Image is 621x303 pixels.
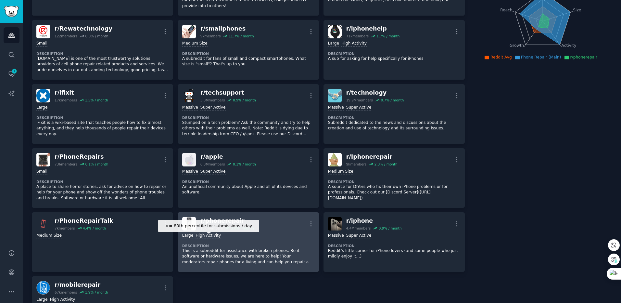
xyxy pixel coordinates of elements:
[328,179,460,184] dt: Description
[55,226,75,231] div: 7k members
[500,7,513,12] tspan: Reach
[55,281,108,289] div: r/ mobilerepair
[182,244,314,248] dt: Description
[328,115,460,120] dt: Description
[85,290,108,295] div: 1.9 % / month
[346,226,371,231] div: 4.4M members
[561,43,576,48] tspan: Activity
[36,115,169,120] dt: Description
[381,98,404,102] div: 0.7 % / month
[346,89,404,97] div: r/ technology
[36,184,169,201] p: A place to share horror stories, ask for advice on how to repair or help for your phone and show ...
[36,120,169,137] p: iFixit is a wiki-based site that teaches people how to fix almost anything, and they help thousan...
[510,43,524,48] tspan: Growth
[83,226,106,231] div: 4.4 % / month
[182,56,314,67] p: A subreddit for fans of small and compact smartphones. What size is "small"? That's up to you.
[85,98,108,102] div: 1.5 % / month
[182,89,196,102] img: techsupport
[11,69,17,73] span: 1
[32,148,173,208] a: PhoneRepairsr/PhoneRepairs736members0.1% / monthSmallDescriptionA place to share horror stories, ...
[182,184,314,195] p: An unofficial community about Apple and all of its devices and software.
[55,153,108,161] div: r/ PhoneRepairs
[50,297,75,303] div: High Activity
[328,248,460,259] p: Reddit’s little corner for iPhone lovers (and some people who just mildly enjoy it…)
[346,162,367,166] div: 9k members
[200,98,225,102] div: 3.3M members
[85,162,108,166] div: 0.1 % / month
[178,212,319,272] a: phonerepairr/phonerepair15kmembers3.0% / month>= 80th percentile for submissions / dayLargeHigh A...
[521,55,561,59] span: Phone Repair (Main)
[200,226,223,231] div: 15k members
[328,169,353,175] div: Medium Size
[200,153,256,161] div: r/ apple
[36,25,50,38] img: Rewatechnology
[182,153,196,166] img: apple
[233,162,256,166] div: 0.1 % / month
[346,233,372,239] div: Super Active
[36,169,47,175] div: Small
[328,105,344,111] div: Massive
[323,20,465,80] a: iphonehelpr/iphonehelp71kmembers1.7% / monthLargeHigh ActivityDescriptionA sub for asking for hel...
[328,120,460,131] p: Subreddit dedicated to the news and discussions about the creation and use of technology and its ...
[200,169,226,175] div: Super Active
[182,51,314,56] dt: Description
[182,25,196,38] img: smallphones
[346,98,373,102] div: 19.9M members
[36,105,47,111] div: Large
[200,25,254,33] div: r/ smallphones
[55,217,113,225] div: r/ PhoneRepairTalk
[379,226,402,231] div: 0.9 % / month
[374,162,398,166] div: 2.3 % / month
[182,115,314,120] dt: Description
[182,179,314,184] dt: Description
[323,84,465,144] a: technologyr/technology19.9Mmembers0.7% / monthMassiveSuper ActiveDescriptionSubreddit dedicated t...
[36,89,50,102] img: ifixit
[55,98,77,102] div: 17k members
[55,34,77,38] div: 122 members
[36,281,50,295] img: mobilerepair
[328,153,342,166] img: Iphonerepair
[323,212,465,272] a: iphoner/iphone4.4Mmembers0.9% / monthMassiveSuper ActiveDescriptionReddit’s little corner for iPh...
[328,41,339,47] div: Large
[233,98,256,102] div: 0.9 % / month
[182,105,198,111] div: Massive
[200,89,256,97] div: r/ techsupport
[346,217,402,225] div: r/ iphone
[55,25,112,33] div: r/ Rewatechnology
[490,55,512,59] span: Reddit Avg
[32,212,173,272] a: PhoneRepairTalkr/PhoneRepairTalk7kmembers4.4% / monthMedium Size
[346,34,369,38] div: 71k members
[328,89,342,102] img: technology
[36,297,47,303] div: Large
[570,55,598,59] span: r/phonerepair
[55,162,77,166] div: 736 members
[328,56,460,62] p: A sub for asking for help specifically for iPhones
[328,51,460,56] dt: Description
[573,7,581,12] tspan: Size
[323,148,465,208] a: Iphonerepairr/Iphonerepair9kmembers2.3% / monthMedium SizeDescriptionA source for DIYers who fix ...
[200,105,226,111] div: Super Active
[178,84,319,144] a: techsupportr/techsupport3.3Mmembers0.9% / monthMassiveSuper ActiveDescriptionStumped on a tech pr...
[4,66,19,82] a: 1
[346,25,400,33] div: r/ iphonehelp
[36,233,62,239] div: Medium Size
[182,233,193,239] div: Large
[36,179,169,184] dt: Description
[182,41,208,47] div: Medium Size
[36,56,169,73] p: [DOMAIN_NAME] is one of the most trustworthy solutions providers of cell phone repair related pro...
[85,34,108,38] div: 0.0 % / month
[36,153,50,166] img: PhoneRepairs
[182,120,314,137] p: Stumped on a tech problem? Ask the community and try to help others with their problems as well. ...
[182,248,314,265] p: This is a subreddit for assistance with broken phones. Be it software or hardware issues, we are ...
[182,169,198,175] div: Massive
[200,34,221,38] div: 9k members
[182,217,196,231] img: phonerepair
[328,217,342,231] img: iphone
[229,34,254,38] div: 11.7 % / month
[200,217,254,225] div: r/ phonerepair
[328,25,342,38] img: iphonehelp
[36,217,50,231] img: PhoneRepairTalk
[328,233,344,239] div: Massive
[346,153,398,161] div: r/ Iphonerepair
[341,41,367,47] div: High Activity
